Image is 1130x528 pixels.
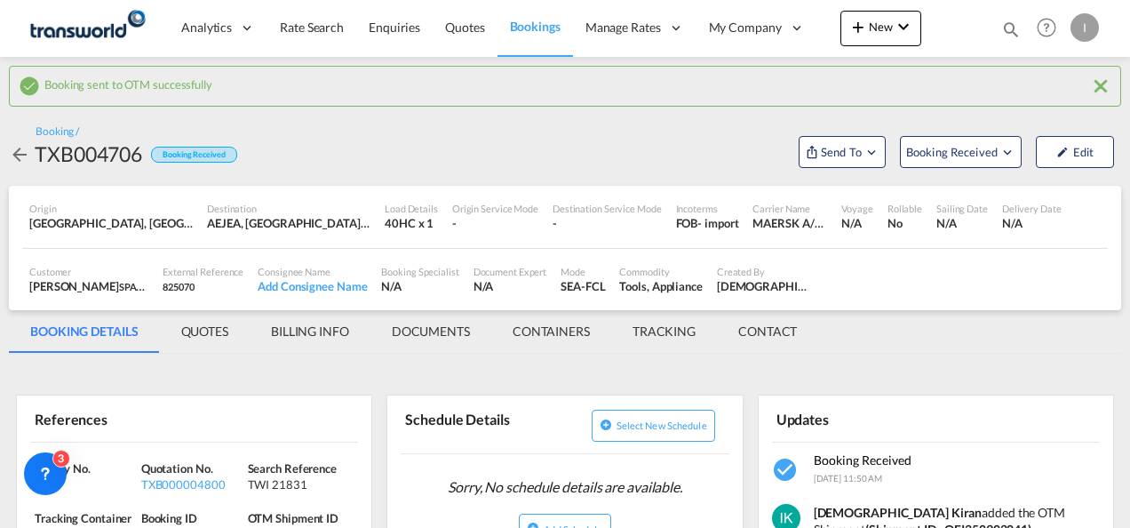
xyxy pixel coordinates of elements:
span: Booking sent to OTM successfully [44,73,212,92]
div: Delivery Date [1002,202,1062,215]
div: Origin Service Mode [452,202,538,215]
div: N/A [35,476,137,492]
md-icon: icon-plus-circle [600,419,612,431]
md-icon: icon-chevron-down [893,16,914,37]
div: - [452,215,538,231]
div: Voyage [841,202,872,215]
div: 40HC x 1 [385,215,438,231]
div: TWI 21831 [248,476,350,492]
span: Quotes [445,20,484,35]
div: N/A [841,215,872,231]
div: Add Consignee Name [258,278,367,294]
div: AEJEA, Jebel Ali, United Arab Emirates, Middle East, Middle East [207,215,370,231]
div: icon-arrow-left [9,140,35,168]
div: Booking Received [151,147,236,164]
button: icon-plus-circleSelect new schedule [592,410,715,442]
md-icon: icon-checkbox-marked-circle [772,456,800,484]
div: Load Details [385,202,438,215]
div: FOB [676,215,698,231]
div: Rollable [887,202,922,215]
div: Schedule Details [401,403,561,446]
md-icon: icon-pencil [1056,146,1069,158]
span: Sorry, No schedule details are available. [441,470,689,504]
span: [DATE] 11:50 AM [814,473,883,484]
div: Origin [29,202,193,215]
div: [PERSON_NAME] [29,278,148,294]
div: icon-magnify [1001,20,1021,46]
span: Booking ID [141,511,197,525]
div: External Reference [163,265,243,278]
div: N/A [473,278,547,294]
span: Rate Search [280,20,344,35]
span: OTM Shipment ID [248,511,339,525]
md-icon: icon-arrow-left [9,144,30,165]
div: Sailing Date [936,202,988,215]
div: Help [1031,12,1070,44]
div: N/A [936,215,988,231]
button: icon-plus 400-fgNewicon-chevron-down [840,11,921,46]
div: References [30,403,191,434]
md-icon: icon-plus 400-fg [847,16,869,37]
div: Mode [561,265,605,278]
span: SPACEWELL INTERIORS LLC [119,279,243,293]
span: New [847,20,914,34]
span: Send To [819,143,863,161]
div: Booking Specialist [381,265,458,278]
md-tab-item: BOOKING DETAILS [9,310,160,353]
md-tab-item: BILLING INFO [250,310,370,353]
div: Incoterms [676,202,739,215]
span: Tracking Container [35,511,131,525]
button: Open demo menu [900,136,1022,168]
div: Customer [29,265,148,278]
button: Open demo menu [799,136,886,168]
div: - [553,215,662,231]
strong: [DEMOGRAPHIC_DATA] Kiran [814,505,983,520]
div: No [887,215,922,231]
md-tab-item: TRACKING [611,310,717,353]
div: Document Expert [473,265,547,278]
md-icon: icon-checkbox-marked-circle [19,76,40,97]
span: Search Reference [248,461,337,476]
div: Commodity [619,265,702,278]
md-tab-item: CONTACT [717,310,818,353]
div: Consignee Name [258,265,367,278]
span: 825070 [163,281,194,292]
div: Booking / [36,124,79,140]
md-pagination-wrapper: Use the left and right arrow keys to navigate between tabs [9,310,818,353]
span: Inquiry No. [35,461,91,476]
md-tab-item: DOCUMENTS [370,310,491,353]
md-tab-item: CONTAINERS [491,310,611,353]
span: My Company [709,19,782,36]
div: Irishi Kiran [717,278,809,294]
div: N/A [381,278,458,294]
div: N/A [1002,215,1062,231]
div: Updates [772,403,933,434]
span: Booking Received [814,452,911,468]
md-icon: icon-magnify [1001,20,1021,39]
div: TXB004706 [35,140,142,168]
span: Booking Received [906,143,999,161]
span: Select new schedule [617,420,707,431]
div: I [1070,13,1099,42]
div: Tools, Appliance [619,278,702,294]
span: Bookings [510,19,561,34]
span: Quotation No. [141,461,213,476]
div: Created By [717,265,809,278]
md-icon: icon-close [1090,76,1111,97]
div: Destination Service Mode [553,202,662,215]
button: icon-pencilEdit [1036,136,1114,168]
div: Carrier Name [752,202,827,215]
div: SEA-FCL [561,278,605,294]
md-tab-item: QUOTES [160,310,250,353]
img: f753ae806dec11f0841701cdfdf085c0.png [27,8,147,48]
span: Help [1031,12,1062,43]
div: - import [697,215,738,231]
span: Manage Rates [585,19,661,36]
div: CNSHA, Shanghai, China, Greater China & Far East Asia, Asia Pacific [29,215,193,231]
span: Enquiries [369,20,420,35]
div: Destination [207,202,370,215]
span: Analytics [181,19,232,36]
div: MAERSK A/S / TDWC-DUBAI [752,215,827,231]
div: TXB000004800 [141,476,243,492]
